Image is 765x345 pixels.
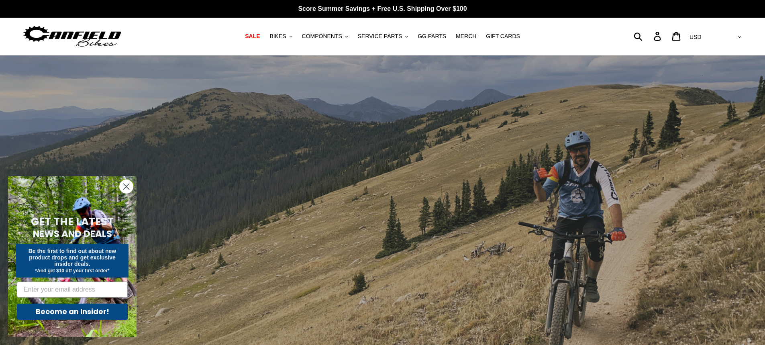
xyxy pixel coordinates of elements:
[452,31,480,42] a: MERCH
[269,33,286,40] span: BIKES
[17,304,128,320] button: Become an Insider!
[35,268,109,274] span: *And get $10 off your first order*
[302,33,342,40] span: COMPONENTS
[29,248,116,267] span: Be the first to find out about new product drops and get exclusive insider deals.
[354,31,412,42] button: SERVICE PARTS
[119,180,133,194] button: Close dialog
[22,24,122,49] img: Canfield Bikes
[298,31,352,42] button: COMPONENTS
[486,33,520,40] span: GIFT CARDS
[418,33,446,40] span: GG PARTS
[245,33,260,40] span: SALE
[33,227,112,240] span: NEWS AND DEALS
[414,31,450,42] a: GG PARTS
[456,33,476,40] span: MERCH
[17,282,128,298] input: Enter your email address
[265,31,296,42] button: BIKES
[482,31,524,42] a: GIFT CARDS
[638,27,659,45] input: Search
[241,31,264,42] a: SALE
[358,33,402,40] span: SERVICE PARTS
[31,214,114,229] span: GET THE LATEST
